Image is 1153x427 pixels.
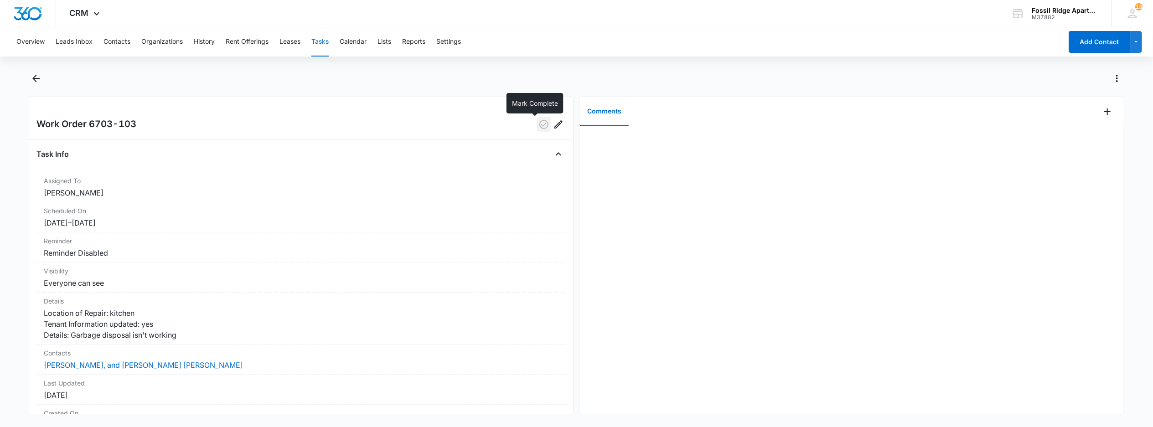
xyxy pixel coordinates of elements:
div: notifications count [1135,3,1143,10]
button: Tasks [311,27,329,57]
dt: Reminder [44,236,558,246]
dd: Reminder Disabled [44,247,558,258]
button: Add Contact [1069,31,1130,53]
dt: Assigned To [44,176,558,185]
dd: [DATE] [44,390,558,401]
div: Mark Complete [507,93,564,113]
dd: Location of Repair: kitchen Tenant Information updated: yes Details: Garbage disposal isn't working [44,308,558,340]
dt: Created On [44,408,558,418]
button: History [194,27,215,57]
button: Overview [16,27,45,57]
dt: Last Updated [44,378,558,388]
h4: Task Info [36,149,69,159]
div: DetailsLocation of Repair: kitchen Tenant Information updated: yes Details: Garbage disposal isn'... [36,293,566,345]
div: Last Updated[DATE] [36,375,566,405]
dt: Visibility [44,266,558,276]
div: ReminderReminder Disabled [36,232,566,262]
button: Leads Inbox [56,27,93,57]
button: Actions [1110,71,1124,86]
dd: [PERSON_NAME] [44,187,558,198]
button: Add Comment [1100,104,1115,119]
button: Contacts [103,27,130,57]
div: account name [1032,7,1098,14]
dd: Everyone can see [44,278,558,288]
h2: Work Order 6703-103 [36,117,136,132]
button: Reports [402,27,425,57]
button: Lists [377,27,391,57]
button: Leases [279,27,300,57]
div: VisibilityEveryone can see [36,262,566,293]
div: Scheduled On[DATE]–[DATE] [36,202,566,232]
span: 13 [1135,3,1143,10]
a: [PERSON_NAME], and [PERSON_NAME] [PERSON_NAME] [44,360,243,370]
button: Settings [436,27,461,57]
button: Close [551,147,566,161]
div: Assigned To[PERSON_NAME] [36,172,566,202]
button: Rent Offerings [226,27,269,57]
button: Edit [551,117,566,132]
button: Organizations [141,27,183,57]
button: Back [29,71,43,86]
dt: Scheduled On [44,206,558,216]
dt: Details [44,296,558,306]
div: account id [1032,14,1098,21]
button: Calendar [340,27,367,57]
dd: [DATE] – [DATE] [44,217,558,228]
span: CRM [70,8,89,18]
div: Contacts[PERSON_NAME], and [PERSON_NAME] [PERSON_NAME] [36,345,566,375]
button: Comments [580,98,629,126]
dt: Contacts [44,348,558,358]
